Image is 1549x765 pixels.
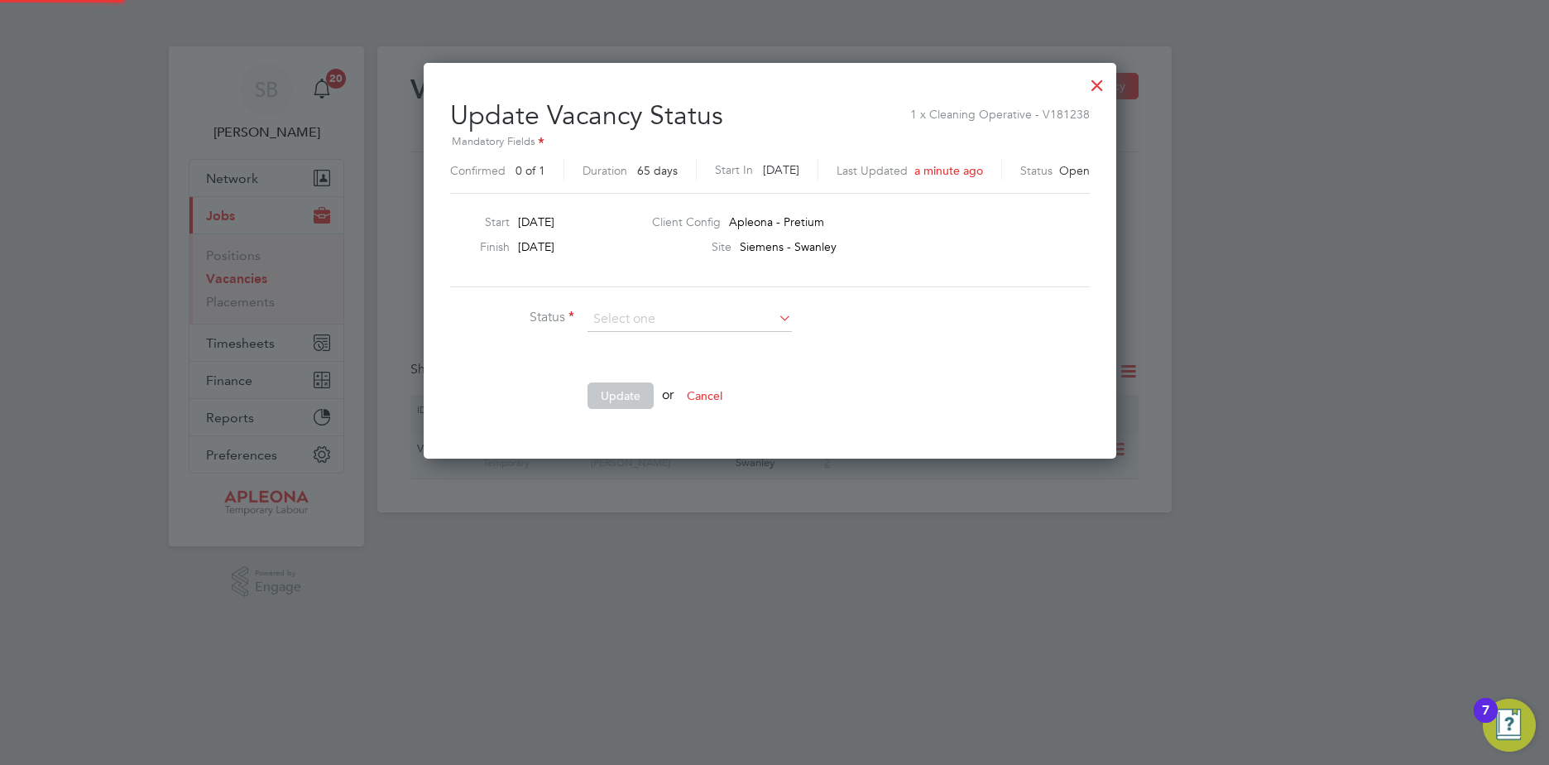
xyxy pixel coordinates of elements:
span: a minute ago [914,163,983,178]
span: 65 days [637,163,678,178]
label: Site [652,239,731,254]
div: 7 [1482,710,1489,732]
div: Mandatory Fields [450,133,1090,152]
label: Status [1020,163,1053,178]
span: Open [1059,163,1090,178]
label: Finish [444,239,510,254]
span: [DATE] [763,162,799,177]
label: Duration [583,163,627,178]
span: Siemens - Swanley [740,239,837,254]
label: Status [450,309,574,326]
span: 0 of 1 [516,163,545,178]
button: Open Resource Center, 7 new notifications [1483,699,1536,752]
label: Start [444,214,510,229]
span: Apleona - Pretium [729,214,824,229]
button: Cancel [674,382,736,409]
span: 1 x Cleaning Operative - V181238 [910,99,1090,122]
span: [DATE] [518,214,554,229]
li: or [450,382,947,426]
span: [DATE] [518,239,554,254]
label: Start In [715,160,753,180]
h2: Update Vacancy Status [450,86,1090,186]
label: Client Config [652,214,721,229]
button: Update [587,382,654,409]
label: Confirmed [450,163,506,178]
input: Select one [587,307,792,332]
label: Last Updated [837,163,908,178]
